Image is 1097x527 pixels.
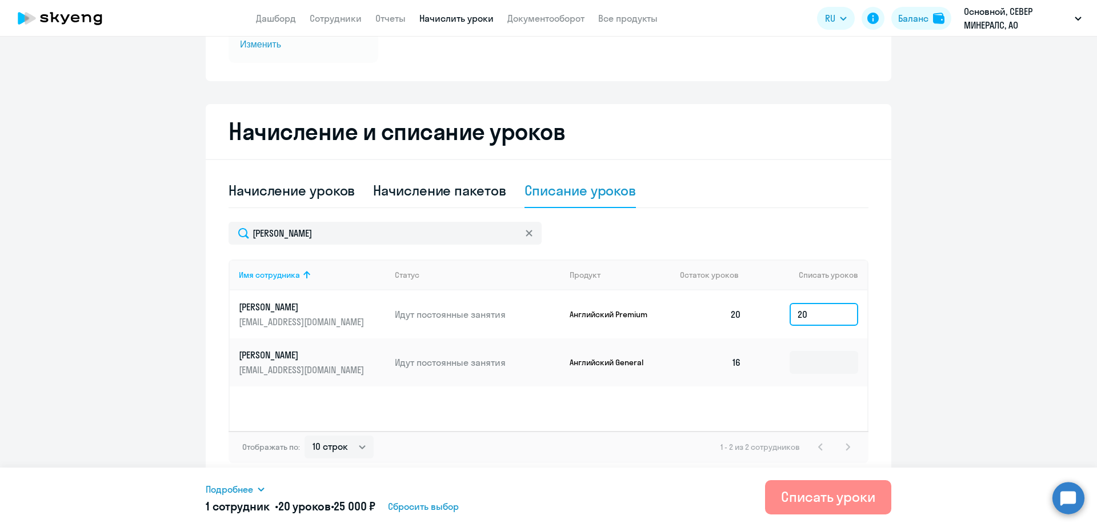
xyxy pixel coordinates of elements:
div: Статус [395,270,560,280]
span: Отображать по: [242,442,300,452]
div: Баланс [898,11,928,25]
img: balance [933,13,944,24]
a: Сотрудники [310,13,362,24]
span: Сбросить выбор [388,500,459,513]
a: Отчеты [375,13,406,24]
button: RU [817,7,855,30]
p: [PERSON_NAME] [239,349,367,361]
div: Продукт [570,270,600,280]
div: Начисление уроков [229,181,355,199]
div: Имя сотрудника [239,270,300,280]
div: Продукт [570,270,671,280]
span: Подробнее [206,482,253,496]
div: Списать уроки [781,488,875,506]
a: Начислить уроки [419,13,494,24]
button: Списать уроки [765,480,891,514]
span: 20 уроков [278,499,331,513]
th: Списать уроков [751,259,867,290]
div: Остаток уроков [680,270,751,280]
h2: Начисление и списание уроков [229,118,868,145]
p: Идут постоянные занятия [395,308,560,321]
button: Балансbalance [891,7,951,30]
a: Все продукты [598,13,658,24]
span: Изменить [240,38,367,51]
button: Основной, СЕВЕР МИНЕРАЛС, АО [958,5,1087,32]
a: [PERSON_NAME][EMAIL_ADDRESS][DOMAIN_NAME] [239,349,386,376]
p: [EMAIL_ADDRESS][DOMAIN_NAME] [239,316,367,328]
p: Английский Premium [570,309,655,320]
div: Списание уроков [525,181,636,199]
td: 16 [671,338,751,386]
div: Статус [395,270,419,280]
h5: 1 сотрудник • • [206,498,375,514]
p: [PERSON_NAME] [239,301,367,313]
div: Имя сотрудника [239,270,386,280]
span: RU [825,11,835,25]
p: [EMAIL_ADDRESS][DOMAIN_NAME] [239,364,367,376]
span: 1 - 2 из 2 сотрудников [720,442,800,452]
td: 20 [671,290,751,338]
p: Английский General [570,357,655,368]
span: Остаток уроков [680,270,739,280]
p: Идут постоянные занятия [395,356,560,369]
a: Дашборд [256,13,296,24]
p: Основной, СЕВЕР МИНЕРАЛС, АО [964,5,1070,32]
a: [PERSON_NAME][EMAIL_ADDRESS][DOMAIN_NAME] [239,301,386,328]
div: Начисление пакетов [373,181,506,199]
span: 25 000 ₽ [334,499,375,513]
a: Документооборот [507,13,584,24]
input: Поиск по имени, email, продукту или статусу [229,222,542,245]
